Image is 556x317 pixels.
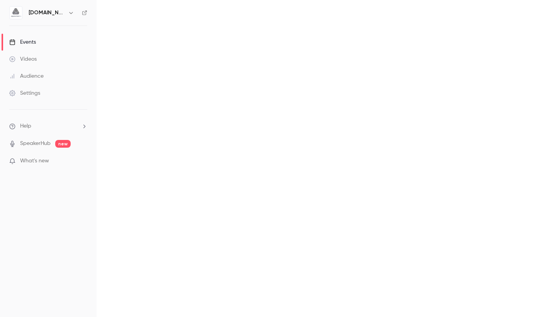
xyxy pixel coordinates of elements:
div: Videos [9,55,37,63]
span: What's new [20,157,49,165]
span: new [55,140,71,148]
li: help-dropdown-opener [9,122,87,130]
div: Events [9,38,36,46]
a: SpeakerHub [20,140,51,148]
img: aigmented.io [10,7,22,19]
div: Settings [9,89,40,97]
h6: [DOMAIN_NAME] [29,9,65,17]
div: Audience [9,72,44,80]
span: Help [20,122,31,130]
